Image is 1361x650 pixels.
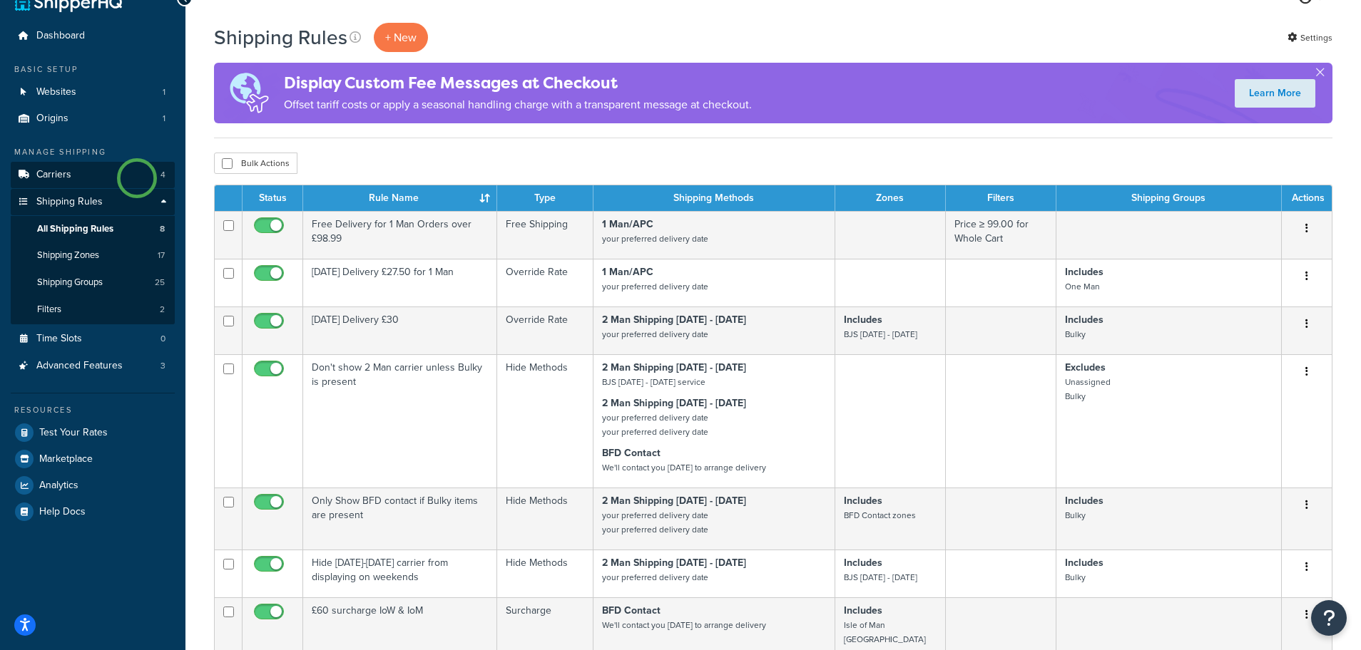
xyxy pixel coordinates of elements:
[214,153,297,174] button: Bulk Actions
[497,211,593,259] td: Free Shipping
[497,550,593,597] td: Hide Methods
[844,493,882,508] strong: Includes
[11,216,175,242] a: All Shipping Rules 8
[160,304,165,316] span: 2
[1065,376,1111,403] small: Unassigned Bulky
[602,217,653,232] strong: 1 Man/APC
[844,619,926,646] small: Isle of Man [GEOGRAPHIC_DATA]
[844,603,882,618] strong: Includes
[844,509,916,522] small: BFD Contact zones
[303,354,497,488] td: Don't show 2 Man carrier unless Bulky is present
[284,95,752,115] p: Offset tariff costs or apply a seasonal handling charge with a transparent message at checkout.
[11,269,175,296] li: Shipping Groups
[11,23,175,49] a: Dashboard
[11,146,175,158] div: Manage Shipping
[11,326,175,352] li: Time Slots
[602,603,661,618] strong: BFD Contact
[11,269,175,296] a: Shipping Groups 25
[497,259,593,306] td: Override Rate
[844,555,882,570] strong: Includes
[602,360,746,375] strong: 2 Man Shipping [DATE] - [DATE]
[36,196,103,208] span: Shipping Rules
[11,216,175,242] li: All Shipping Rules
[160,360,165,372] span: 3
[1065,312,1103,327] strong: Includes
[602,619,766,631] small: We'll contact you [DATE] to arrange delivery
[39,427,108,439] span: Test Your Rates
[1282,185,1332,211] th: Actions
[11,420,175,445] a: Test Your Rates
[11,446,175,472] a: Marketplace
[602,493,746,508] strong: 2 Man Shipping [DATE] - [DATE]
[602,232,708,245] small: your preferred delivery date
[163,86,165,98] span: 1
[11,326,175,352] a: Time Slots 0
[602,411,708,438] small: your preferred delivery date your preferred delivery date
[374,23,428,52] p: + New
[36,113,68,125] span: Origins
[1065,493,1103,508] strong: Includes
[1065,328,1086,341] small: Bulky
[602,328,708,341] small: your preferred delivery date
[1065,571,1086,584] small: Bulky
[11,499,175,525] a: Help Docs
[497,488,593,550] td: Hide Methods
[602,571,708,584] small: your preferred delivery date
[11,473,175,498] a: Analytics
[497,185,593,211] th: Type
[303,259,497,306] td: [DATE] Delivery £27.50 for 1 Man
[11,296,175,323] a: Filters 2
[36,86,76,98] span: Websites
[39,506,86,518] span: Help Docs
[303,306,497,354] td: [DATE] Delivery £30
[11,353,175,379] li: Advanced Features
[11,296,175,323] li: Filters
[11,404,175,416] div: Resources
[844,312,882,327] strong: Includes
[155,277,165,289] span: 25
[39,453,93,465] span: Marketplace
[11,105,175,132] a: Origins 1
[497,354,593,488] td: Hide Methods
[497,306,593,354] td: Override Rate
[284,71,752,95] h4: Display Custom Fee Messages at Checkout
[243,185,303,211] th: Status
[158,249,165,262] span: 17
[303,211,497,259] td: Free Delivery for 1 Man Orders over £98.99
[835,185,946,211] th: Zones
[11,63,175,76] div: Basic Setup
[39,480,78,492] span: Analytics
[303,488,497,550] td: Only Show BFD contact if Bulky items are present
[37,277,103,289] span: Shipping Groups
[214,24,347,51] h1: Shipping Rules
[602,312,746,327] strong: 2 Man Shipping [DATE] - [DATE]
[844,571,917,584] small: BJS [DATE] - [DATE]
[11,162,175,188] a: Carriers 4
[1065,509,1086,522] small: Bulky
[37,223,113,235] span: All Shipping Rules
[946,185,1056,211] th: Filters
[36,30,85,42] span: Dashboard
[11,79,175,105] a: Websites 1
[1288,28,1332,48] a: Settings
[11,79,175,105] li: Websites
[163,113,165,125] span: 1
[11,242,175,269] li: Shipping Zones
[11,353,175,379] a: Advanced Features 3
[37,249,99,262] span: Shipping Zones
[593,185,835,211] th: Shipping Methods
[602,376,705,388] small: BJS [DATE] - [DATE] service
[37,304,61,316] span: Filters
[303,550,497,597] td: Hide [DATE]-[DATE] carrier from displaying on weekends
[1065,555,1103,570] strong: Includes
[602,280,708,293] small: your preferred delivery date
[1065,360,1106,375] strong: Excludes
[36,169,71,181] span: Carriers
[160,333,165,345] span: 0
[214,63,284,123] img: duties-banner-06bc72dcb5fe05cb3f9472aba00be2ae8eb53ab6f0d8bb03d382ba314ac3c341.png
